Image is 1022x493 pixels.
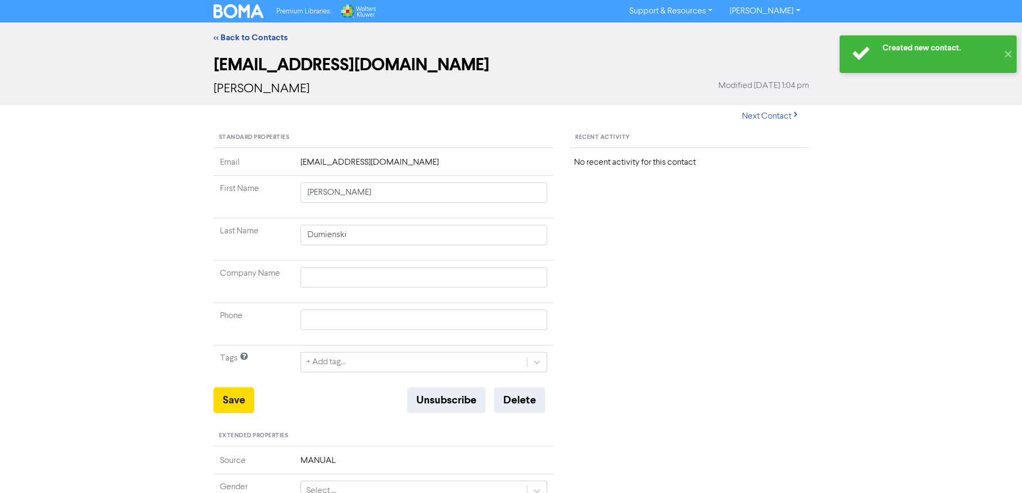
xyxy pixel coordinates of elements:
[733,105,809,128] button: Next Contact
[621,3,721,20] a: Support & Resources
[306,356,345,369] div: + Add tag...
[214,32,288,43] a: << Back to Contacts
[570,128,808,148] div: Recent Activity
[214,4,264,18] img: BOMA Logo
[214,83,310,95] span: [PERSON_NAME]
[214,387,254,413] button: Save
[968,442,1022,493] iframe: Chat Widget
[721,3,808,20] a: [PERSON_NAME]
[214,345,294,388] td: Tags
[214,55,809,75] h2: [EMAIL_ADDRESS][DOMAIN_NAME]
[294,454,554,474] td: MANUAL
[718,79,809,92] span: Modified [DATE] 1:04 pm
[214,261,294,303] td: Company Name
[294,156,554,176] td: [EMAIL_ADDRESS][DOMAIN_NAME]
[214,426,554,446] div: Extended Properties
[340,4,376,18] img: Wolters Kluwer
[214,156,294,176] td: Email
[883,42,998,54] div: Created new contact.
[494,387,545,413] button: Delete
[407,387,486,413] button: Unsubscribe
[574,156,804,169] div: No recent activity for this contact
[214,303,294,345] td: Phone
[214,218,294,261] td: Last Name
[214,454,294,474] td: Source
[214,128,554,148] div: Standard Properties
[214,176,294,218] td: First Name
[276,8,331,15] span: Premium Libraries:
